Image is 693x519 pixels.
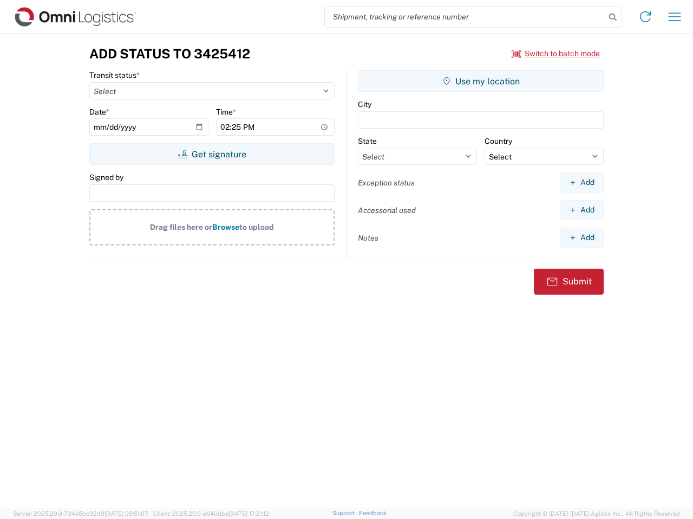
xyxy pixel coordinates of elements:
button: Add [560,200,604,220]
button: Switch to batch mode [512,45,600,63]
label: Time [216,107,236,117]
label: Accessorial used [358,205,416,215]
button: Use my location [358,70,604,92]
label: Transit status [89,70,140,80]
button: Add [560,228,604,248]
input: Shipment, tracking or reference number [325,6,605,27]
label: State [358,136,377,146]
label: Notes [358,233,378,243]
label: Country [485,136,512,146]
span: Server: 2025.20.0-734e5bc92d9 [13,510,148,517]
a: Support [332,510,359,516]
label: Signed by [89,172,123,182]
a: Feedback [359,510,387,516]
label: Exception status [358,178,415,188]
button: Get signature [89,143,335,165]
h3: Add Status to 3425412 [89,46,250,62]
span: Drag files here or [150,223,212,231]
button: Add [560,172,604,192]
span: [DATE] 17:21:12 [228,510,269,517]
button: Submit [534,269,604,295]
span: Browse [212,223,239,231]
span: [DATE] 09:51:07 [104,510,148,517]
span: Client: 2025.20.0-e640dba [153,510,269,517]
span: Copyright © [DATE]-[DATE] Agistix Inc., All Rights Reserved [513,509,680,518]
label: Date [89,107,109,117]
span: to upload [239,223,274,231]
label: City [358,99,371,109]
